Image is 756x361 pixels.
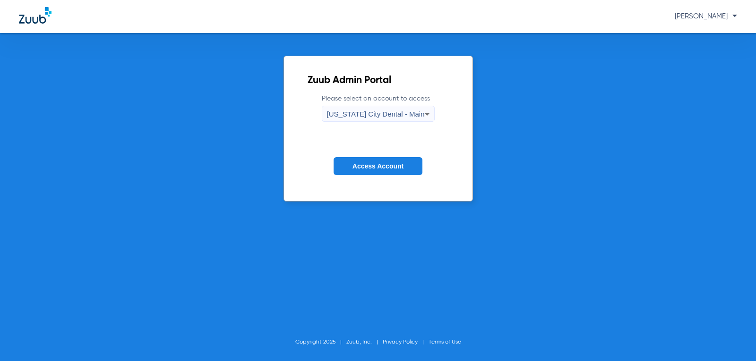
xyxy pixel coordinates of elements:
[429,339,461,345] a: Terms of Use
[383,339,418,345] a: Privacy Policy
[19,7,52,24] img: Zuub Logo
[334,157,422,176] button: Access Account
[352,162,404,170] span: Access Account
[327,110,425,118] span: [US_STATE] City Dental - Main
[322,94,435,122] label: Please select an account to access
[295,337,346,347] li: Copyright 2025
[675,13,737,20] span: [PERSON_NAME]
[308,76,449,85] h2: Zuub Admin Portal
[346,337,383,347] li: Zuub, Inc.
